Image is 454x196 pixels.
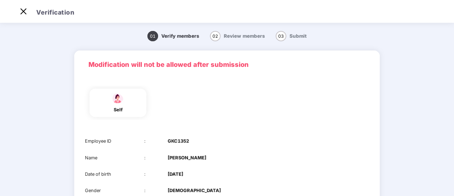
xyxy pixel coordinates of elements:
[161,33,199,39] span: Verify members
[85,187,144,194] div: Gender
[210,31,221,41] span: 02
[85,171,144,178] div: Date of birth
[144,187,168,194] div: :
[109,92,127,105] img: svg+xml;base64,PHN2ZyBpZD0iU3BvdXNlX2ljb24iIHhtbG5zPSJodHRwOi8vd3d3LnczLm9yZy8yMDAwL3N2ZyIgd2lkdG...
[144,171,168,178] div: :
[168,171,183,178] b: [DATE]
[109,106,127,113] div: self
[85,154,144,161] div: Name
[168,138,189,145] b: GKC1352
[168,187,221,194] b: [DEMOGRAPHIC_DATA]
[88,59,366,70] p: Modification will not be allowed after submission
[85,138,144,145] div: Employee ID
[290,33,307,39] span: Submit
[276,31,286,41] span: 03
[144,138,168,145] div: :
[168,154,206,161] b: [PERSON_NAME]
[224,33,265,39] span: Review members
[144,154,168,161] div: :
[147,31,158,41] span: 01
